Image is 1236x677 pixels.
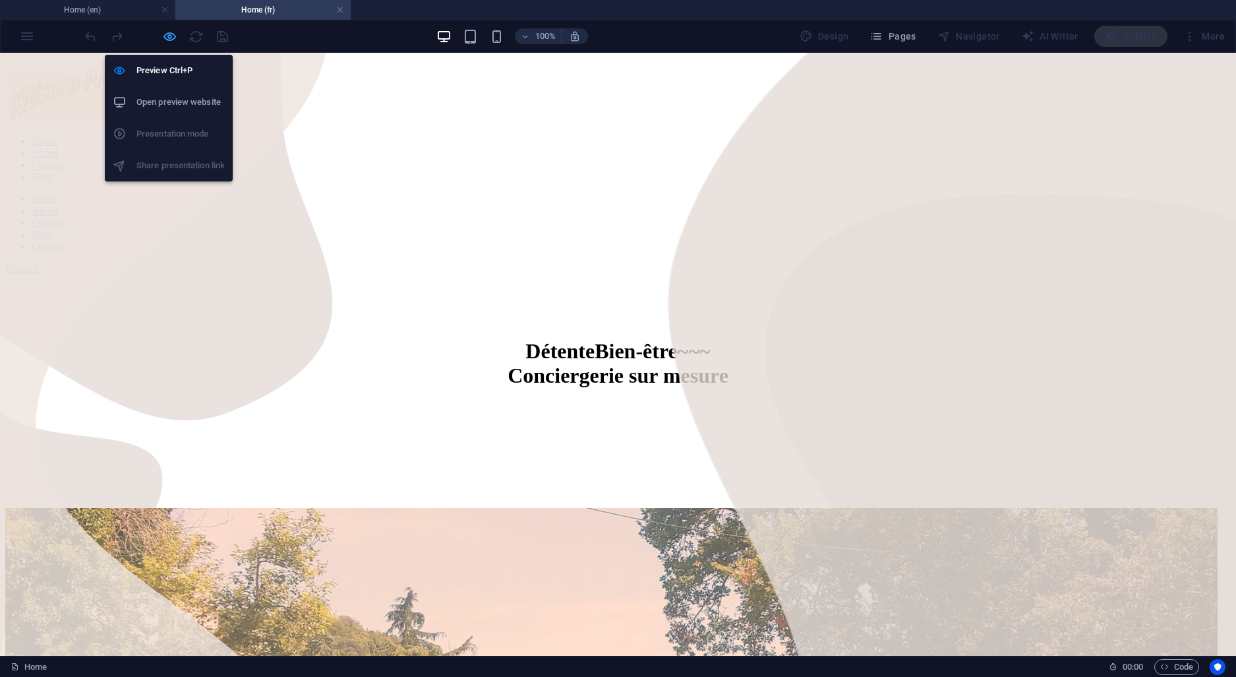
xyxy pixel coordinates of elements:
[175,3,351,17] h4: Home (fr)
[869,30,916,43] span: Pages
[136,63,225,79] h6: Preview Ctrl+P
[1123,659,1143,675] span: 00 00
[1109,659,1144,675] h6: Session time
[1210,659,1225,675] button: Usercentrics
[136,94,225,110] h6: Open preview website
[535,28,556,44] h6: 100%
[794,26,854,47] div: Design (Ctrl+Alt+Y)
[1154,659,1199,675] button: Code
[1132,662,1134,672] span: :
[1160,659,1193,675] span: Code
[515,28,562,44] button: 100%
[569,30,581,42] i: On resize automatically adjust zoom level to fit chosen device.
[11,659,47,675] a: Click to cancel selection. Double-click to open Pages
[864,26,921,47] button: Pages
